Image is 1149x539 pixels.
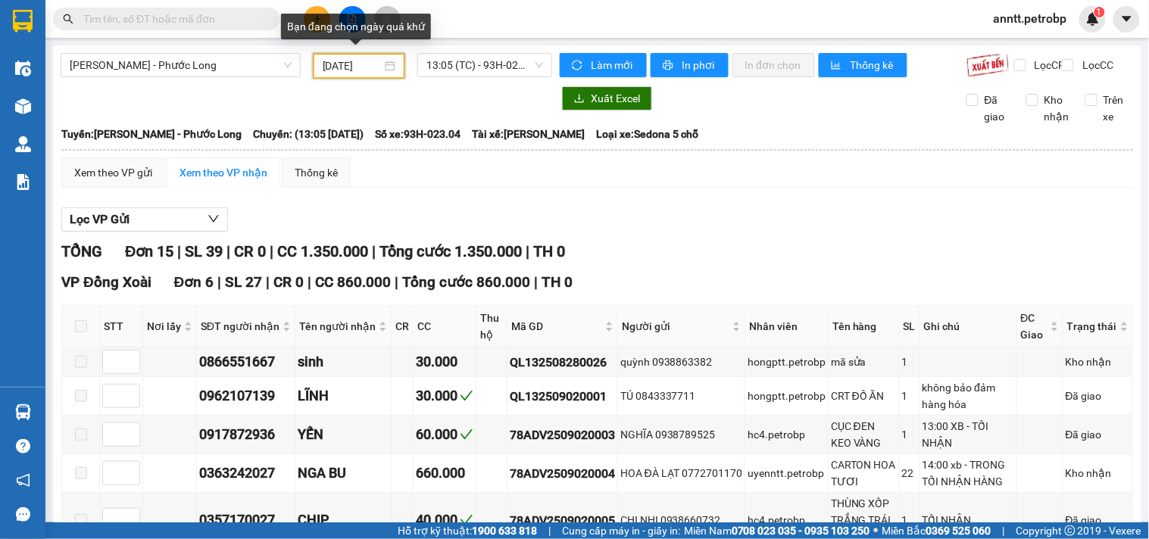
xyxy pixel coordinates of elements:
[16,473,30,488] span: notification
[1076,57,1116,73] span: Lọc CC
[398,522,537,539] span: Hỗ trợ kỹ thuật:
[174,273,214,291] span: Đơn 6
[926,525,991,537] strong: 0369 525 060
[125,242,173,260] span: Đơn 15
[145,49,298,67] div: HÀO
[507,416,618,454] td: 78ADV2509020003
[83,11,262,27] input: Tìm tên, số ĐT hoặc mã đơn
[1097,92,1134,125] span: Trên xe
[882,522,991,539] span: Miền Bắc
[197,347,295,377] td: 0866551667
[507,454,618,493] td: 78ADV2509020004
[831,388,897,404] div: CRT ĐỒ ĂN
[145,14,181,30] span: Nhận:
[416,385,473,407] div: 30.000
[923,379,1014,413] div: không bảo đảm hàng hóa
[850,57,895,73] span: Thống kê
[1003,522,1005,539] span: |
[748,388,826,404] div: hongptt.petrobp
[374,6,401,33] button: aim
[663,60,676,72] span: printer
[208,213,220,225] span: down
[507,377,618,416] td: QL132509020001
[831,354,897,370] div: mã sửa
[620,426,742,443] div: NGHĨA 0938789525
[197,416,295,454] td: 0917872936
[562,522,680,539] span: Cung cấp máy in - giấy in:
[13,10,33,33] img: logo-vxr
[533,242,565,260] span: TH 0
[923,418,1014,451] div: 13:00 XB - TỐI NHẬN
[748,354,826,370] div: hongptt.petrobp
[199,351,292,372] div: 0866551667
[304,6,330,33] button: plus
[270,242,273,260] span: |
[1066,388,1130,404] div: Đã giao
[177,242,181,260] span: |
[620,388,742,404] div: TÚ 0843337711
[70,54,292,76] span: Hồ Chí Minh - Phước Long
[185,242,223,260] span: SL 39
[460,389,473,403] span: check
[15,61,31,76] img: warehouse-icon
[651,53,729,77] button: printerIn phơi
[1066,512,1130,528] div: Đã giao
[61,207,228,232] button: Lọc VP Gửi
[748,465,826,481] div: uyenntt.petrobp
[982,9,1079,28] span: anntt.petrobp
[298,509,389,531] div: CHIP
[61,242,102,260] span: TỔNG
[323,58,382,74] input: 02/09/2025
[295,454,392,493] td: NGA BU
[979,92,1015,125] span: Đã giao
[831,418,897,451] div: CỤC ĐEN KEO VÀNG
[142,101,164,117] span: CC :
[1066,354,1130,370] div: Kho nhận
[748,512,826,528] div: hc4.petrobp
[1120,12,1134,26] span: caret-down
[13,14,36,30] span: Gửi:
[902,354,917,370] div: 1
[511,318,602,335] span: Mã GD
[416,424,473,445] div: 60.000
[542,273,573,291] span: TH 0
[1065,525,1076,536] span: copyright
[295,164,338,181] div: Thống kê
[15,98,31,114] img: warehouse-icon
[277,242,368,260] span: CC 1.350.000
[560,53,647,77] button: syncLàm mới
[748,426,826,443] div: hc4.petrobp
[902,465,917,481] div: 22
[147,318,181,335] span: Nơi lấy
[1067,318,1117,335] span: Trạng thái
[902,512,917,528] div: 1
[16,439,30,453] span: question-circle
[510,464,615,483] div: 78ADV2509020004
[472,525,537,537] strong: 1900 633 818
[339,6,366,33] button: file-add
[900,306,920,347] th: SL
[1094,7,1105,17] sup: 1
[225,273,262,291] span: SL 27
[273,273,304,291] span: CR 0
[308,273,311,291] span: |
[197,377,295,416] td: 0962107139
[620,354,742,370] div: quỳnh 0938863382
[831,456,897,490] div: CARTON HOA TƯƠI
[199,509,292,531] div: 0357170027
[562,86,652,111] button: downloadXuất Excel
[510,353,615,372] div: QL132508280026
[281,14,431,39] div: Bạn đang chọn ngày quá khứ
[510,511,615,530] div: 78ADV2509020005
[15,174,31,190] img: solution-icon
[548,522,551,539] span: |
[13,49,134,67] div: [PERSON_NAME]
[684,522,870,539] span: Miền Nam
[1066,465,1130,481] div: Kho nhận
[1029,57,1068,73] span: Lọc CR
[596,126,698,142] span: Loại xe: Sedona 5 chỗ
[298,424,389,445] div: YẾN
[295,416,392,454] td: YẾN
[572,60,585,72] span: sync
[180,164,267,181] div: Xem theo VP nhận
